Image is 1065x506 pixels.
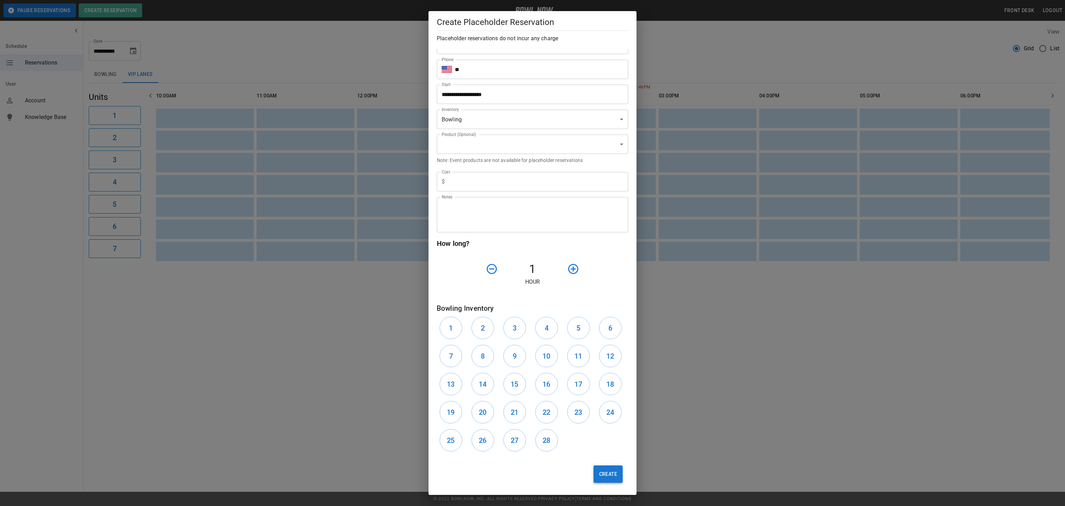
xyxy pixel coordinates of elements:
[574,351,582,362] h6: 11
[449,351,453,362] h6: 7
[442,57,453,62] label: Phone
[543,407,550,418] h6: 22
[449,323,453,334] h6: 1
[599,317,622,339] button: 6
[447,435,454,446] h6: 25
[481,323,485,334] h6: 2
[567,317,590,339] button: 5
[479,435,486,446] h6: 26
[440,429,462,452] button: 25
[442,64,452,75] button: Select country
[606,379,614,390] h6: 18
[501,262,564,276] h4: 1
[599,401,622,423] button: 24
[447,379,454,390] h6: 13
[511,407,518,418] h6: 21
[513,351,517,362] h6: 9
[440,317,462,339] button: 1
[437,303,628,314] h6: Bowling Inventory
[437,110,628,129] div: Bowling
[447,407,454,418] h6: 19
[599,345,622,367] button: 12
[440,345,462,367] button: 7
[471,373,494,395] button: 14
[545,323,548,334] h6: 4
[599,373,622,395] button: 18
[606,351,614,362] h6: 12
[574,407,582,418] h6: 23
[437,157,628,164] p: Note: Event products are not available for placeholder reservations
[513,323,517,334] h6: 3
[535,401,558,423] button: 22
[437,238,628,249] h6: How long?
[577,323,580,334] h6: 5
[567,373,590,395] button: 17
[503,429,526,452] button: 27
[437,85,623,104] input: Choose date, selected date is Oct 11, 2025
[479,379,486,390] h6: 14
[442,82,451,87] label: Start
[437,34,628,43] h6: Placeholder reservations do not incur any charge
[535,429,558,452] button: 28
[535,373,558,395] button: 16
[543,379,550,390] h6: 16
[503,401,526,423] button: 21
[567,401,590,423] button: 23
[471,345,494,367] button: 8
[471,317,494,339] button: 2
[606,407,614,418] h6: 24
[503,373,526,395] button: 15
[471,401,494,423] button: 20
[440,401,462,423] button: 19
[442,178,445,186] p: $
[594,465,623,483] button: Create
[574,379,582,390] h6: 17
[471,429,494,452] button: 26
[481,351,485,362] h6: 8
[503,345,526,367] button: 9
[511,435,518,446] h6: 27
[567,345,590,367] button: 11
[437,135,628,154] div: ​
[608,323,612,334] h6: 6
[437,17,628,28] h5: Create Placeholder Reservation
[535,317,558,339] button: 4
[543,435,550,446] h6: 28
[535,345,558,367] button: 10
[437,278,628,286] p: Hour
[511,379,518,390] h6: 15
[479,407,486,418] h6: 20
[543,351,550,362] h6: 10
[440,373,462,395] button: 13
[503,317,526,339] button: 3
